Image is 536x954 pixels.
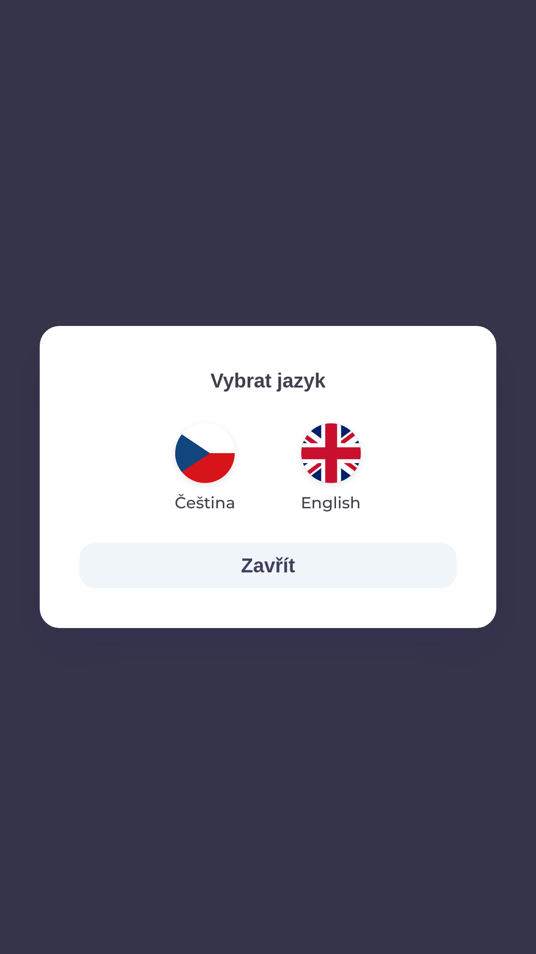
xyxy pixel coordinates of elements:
[277,415,385,523] button: English
[175,423,235,483] img: cs flag
[301,491,361,515] p: English
[79,543,457,588] button: Zavřít
[151,415,259,523] button: Čeština
[175,491,235,515] p: Čeština
[301,423,361,483] img: en flag
[79,366,457,396] p: Vybrat jazyk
